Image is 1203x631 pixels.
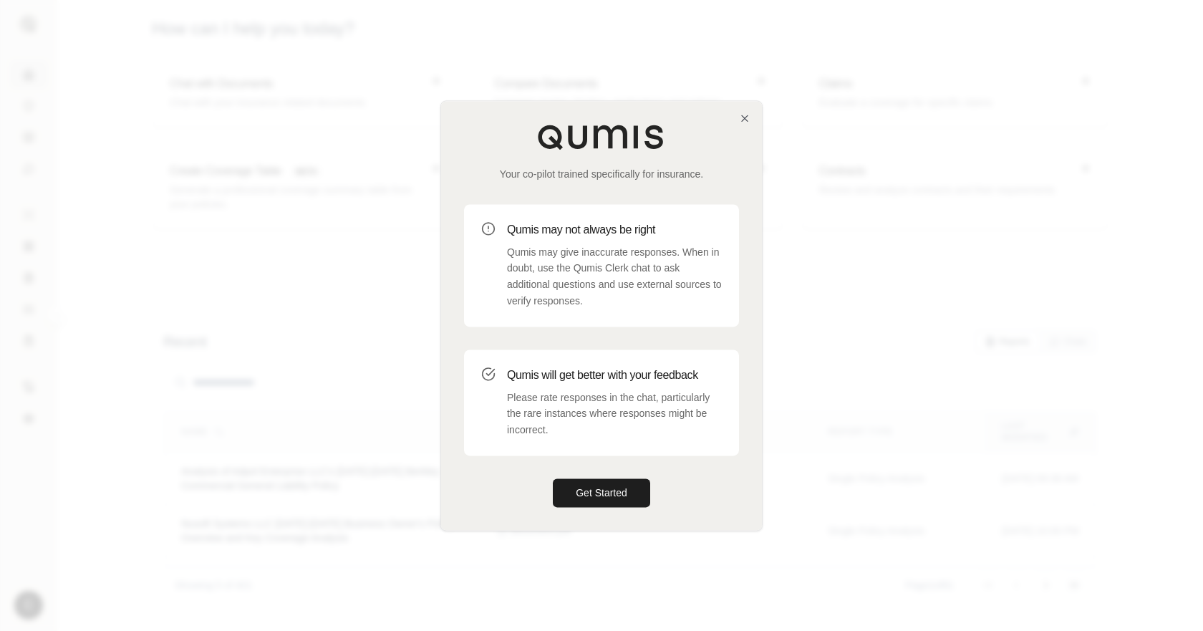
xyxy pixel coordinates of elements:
[507,244,722,309] p: Qumis may give inaccurate responses. When in doubt, use the Qumis Clerk chat to ask additional qu...
[464,167,739,181] p: Your co-pilot trained specifically for insurance.
[507,367,722,384] h3: Qumis will get better with your feedback
[537,124,666,150] img: Qumis Logo
[507,390,722,438] p: Please rate responses in the chat, particularly the rare instances where responses might be incor...
[553,478,650,507] button: Get Started
[507,221,722,239] h3: Qumis may not always be right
